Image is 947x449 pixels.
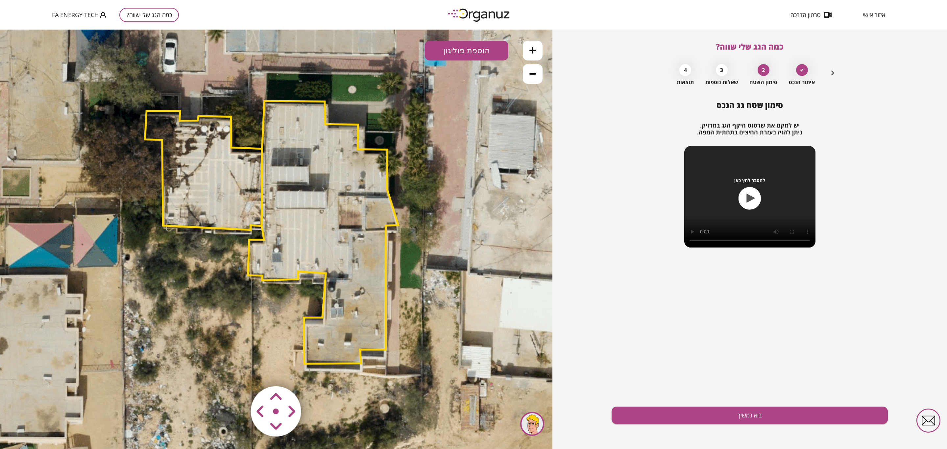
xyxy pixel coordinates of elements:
[677,79,694,85] span: תוצאות
[52,11,106,19] button: FA ENERGY TECH
[758,64,769,76] div: 2
[425,11,508,31] button: הוספת פוליגון
[716,41,784,52] span: כמה הגג שלי שווה?
[679,64,691,76] div: 4
[612,407,888,424] button: בוא נמשיך
[237,343,316,421] img: vector-smart-object-copy.png
[749,79,777,85] span: סימון השטח
[781,12,841,18] button: סרטון הדרכה
[716,64,728,76] div: 3
[705,79,738,85] span: שאלות נוספות
[52,12,99,18] span: FA ENERGY TECH
[789,79,815,85] span: איתור הנכס
[716,100,783,110] span: סימון שטח גג הנכס
[790,12,820,18] span: סרטון הדרכה
[734,177,765,183] span: להסבר לחץ כאן
[863,12,885,18] span: איזור אישי
[119,8,179,22] button: כמה הגג שלי שווה?
[612,122,888,136] h2: יש למקם את שרטוט היקף הגג במדויק. ניתן להזיז בעזרת החיצים בתחתית המפה.
[853,12,895,18] button: איזור אישי
[443,6,516,24] img: logo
